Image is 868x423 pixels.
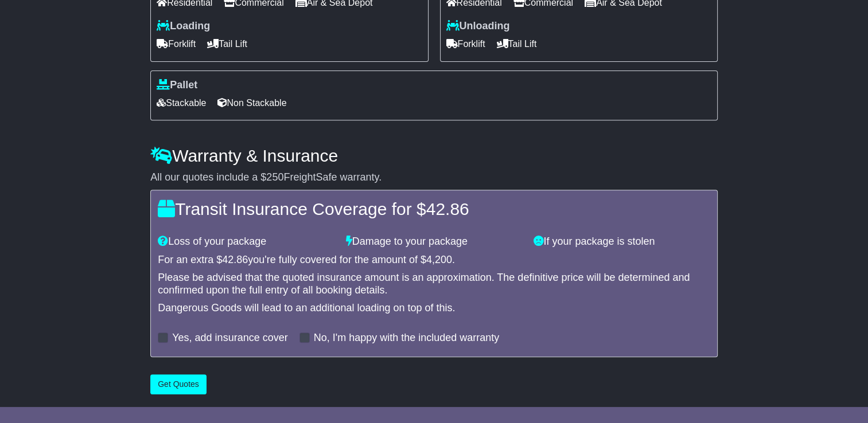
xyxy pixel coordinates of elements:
[157,94,206,112] span: Stackable
[426,199,469,218] span: 42.86
[157,79,197,92] label: Pallet
[152,236,340,248] div: Loss of your package
[150,374,207,394] button: Get Quotes
[150,146,718,165] h4: Warranty & Insurance
[158,272,710,296] div: Please be advised that the quoted insurance amount is an approximation. The definitive price will...
[217,94,286,112] span: Non Stackable
[157,35,196,53] span: Forklift
[158,254,710,267] div: For an extra $ you're fully covered for the amount of $ .
[266,171,283,183] span: 250
[158,199,710,218] h4: Transit Insurance Coverage for $
[157,20,210,33] label: Loading
[150,171,718,184] div: All our quotes include a $ FreightSafe warranty.
[426,254,452,265] span: 4,200
[314,332,500,344] label: No, I'm happy with the included warranty
[446,20,510,33] label: Unloading
[446,35,485,53] span: Forklift
[497,35,537,53] span: Tail Lift
[340,236,528,248] div: Damage to your package
[207,35,247,53] span: Tail Lift
[222,254,248,265] span: 42.86
[528,236,716,248] div: If your package is stolen
[158,302,710,315] div: Dangerous Goods will lead to an additional loading on top of this.
[172,332,287,344] label: Yes, add insurance cover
